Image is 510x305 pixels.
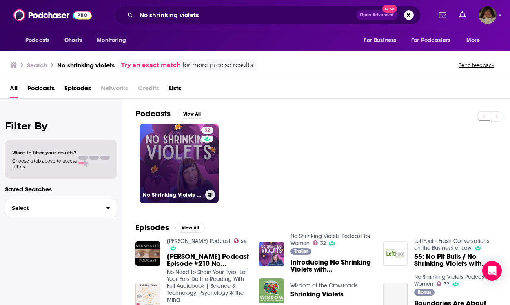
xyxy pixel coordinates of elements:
[358,33,406,48] button: open menu
[167,253,250,267] span: [PERSON_NAME] Podcast Episode #210 No Shrinking Violets
[204,127,210,135] span: 32
[13,7,92,23] img: Podchaser - Follow, Share and Rate Podcasts
[259,278,284,303] img: Shrinking Violets
[313,240,326,245] a: 32
[10,82,18,98] a: All
[135,223,205,233] a: EpisodesView All
[5,199,117,217] button: Select
[167,238,231,245] a: Barnhardt Podcast
[57,61,115,69] h3: No shrinking violets
[479,6,497,24] span: Logged in as angelport
[456,62,497,69] button: Send feedback
[140,124,219,203] a: 32No Shrinking Violets Podcast for Women
[5,185,117,193] p: Saved Searches
[461,33,490,48] button: open menu
[64,82,91,98] a: Episodes
[414,274,494,287] a: No Shrinking Violets Podcast for Women
[411,35,450,46] span: For Podcasters
[182,60,253,70] span: for more precise results
[418,290,431,295] span: Bonus
[135,109,206,119] a: PodcastsView All
[27,82,55,98] a: Podcasts
[444,282,449,286] span: 32
[169,82,181,98] a: Lists
[5,205,100,211] span: Select
[360,13,394,17] span: Open Advanced
[27,61,47,69] h3: Search
[25,35,49,46] span: Podcasts
[414,253,497,267] a: 55: No Pit Bulls / No Shrinking Violets with Yahoo’s Jeff Franke and Cisco’s Steve Harmon
[290,259,373,273] span: Introducing No Shrinking Violets with [PERSON_NAME]
[290,259,373,273] a: Introducing No Shrinking Violets with Mary Rothwell
[290,291,344,298] a: Shrinking Violets
[121,60,181,70] a: Try an exact match
[356,10,397,20] button: Open AdvancedNew
[290,282,357,289] a: Wisdom at the Crossroads
[383,241,408,266] img: 55: No Pit Bulls / No Shrinking Violets with Yahoo’s Jeff Franke and Cisco’s Steve Harmon
[12,150,77,156] span: Want to filter your results?
[135,109,171,119] h2: Podcasts
[201,127,213,134] a: 32
[20,33,60,48] button: open menu
[456,8,469,22] a: Show notifications dropdown
[482,261,502,281] div: Open Intercom Messenger
[234,238,247,243] a: 54
[114,6,421,24] div: Search podcasts, credits, & more...
[91,33,136,48] button: open menu
[241,240,247,243] span: 54
[167,269,247,303] a: No Need to Strain Your Eyes, Let Your Ears Do the Reading With Full Audiobook | Science & Technol...
[382,5,397,13] span: New
[437,281,449,286] a: 32
[12,158,77,169] span: Choose a tab above to access filters.
[135,241,160,266] img: Barnhardt Podcast Episode #210 No Shrinking Violets
[259,242,284,267] img: Introducing No Shrinking Violets with Mary Rothwell
[479,6,497,24] img: User Profile
[406,33,462,48] button: open menu
[135,223,169,233] h2: Episodes
[414,253,497,267] span: 55: No Pit Bulls / No Shrinking Violets with Yahoo’s [PERSON_NAME] and [PERSON_NAME]’s [PERSON_NAME]
[177,109,206,119] button: View All
[364,35,396,46] span: For Business
[5,120,117,132] h2: Filter By
[479,6,497,24] button: Show profile menu
[436,8,450,22] a: Show notifications dropdown
[320,241,326,245] span: 32
[97,35,126,46] span: Monitoring
[64,35,82,46] span: Charts
[414,238,489,252] a: LeftFoot - Fresh Conversations on the Business of Law
[138,82,159,98] span: Credits
[143,191,202,198] h3: No Shrinking Violets Podcast for Women
[175,223,205,233] button: View All
[290,233,370,247] a: No Shrinking Violets Podcast for Women
[167,253,250,267] a: Barnhardt Podcast Episode #210 No Shrinking Violets
[136,9,356,22] input: Search podcasts, credits, & more...
[101,82,128,98] span: Networks
[59,33,87,48] a: Charts
[466,35,480,46] span: More
[294,249,308,254] span: Trailer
